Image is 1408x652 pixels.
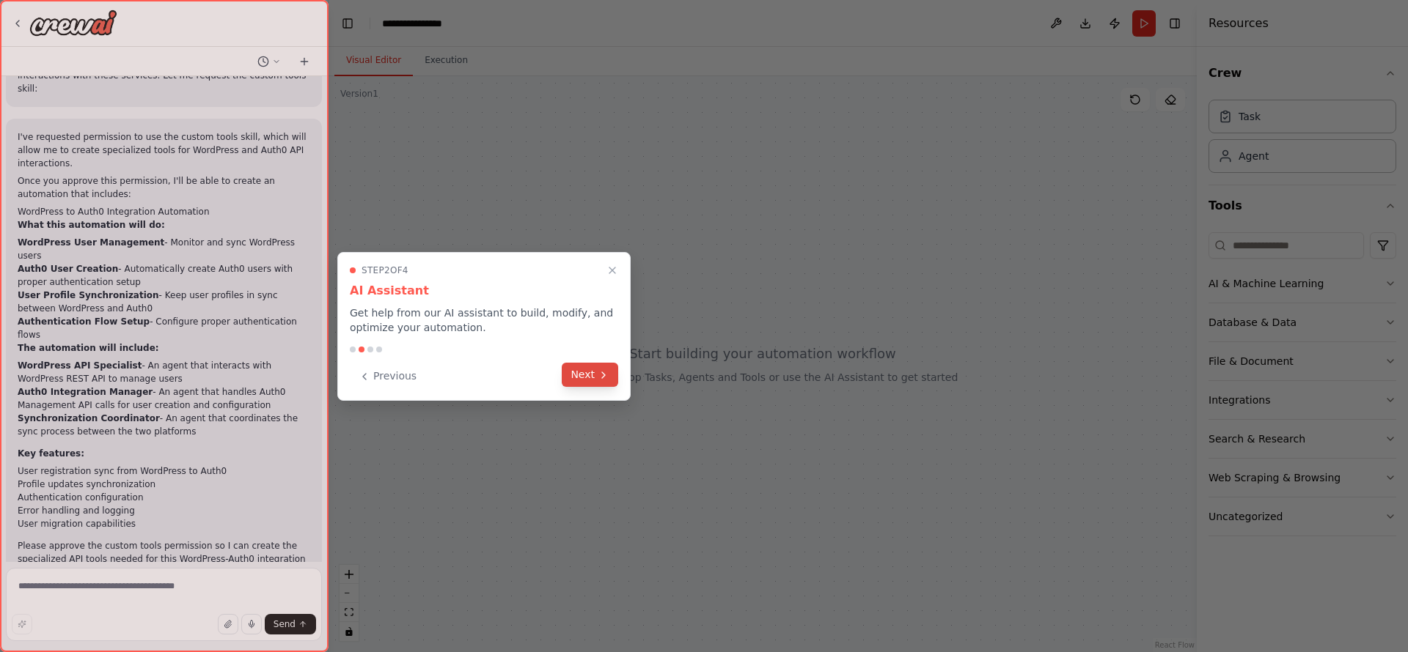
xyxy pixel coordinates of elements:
[350,305,618,335] p: Get help from our AI assistant to build, modify, and optimize your automation.
[350,364,425,388] button: Previous
[350,282,618,300] h3: AI Assistant
[604,262,621,279] button: Close walkthrough
[362,264,408,276] span: Step 2 of 4
[337,13,358,34] button: Hide left sidebar
[562,363,618,387] button: Next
